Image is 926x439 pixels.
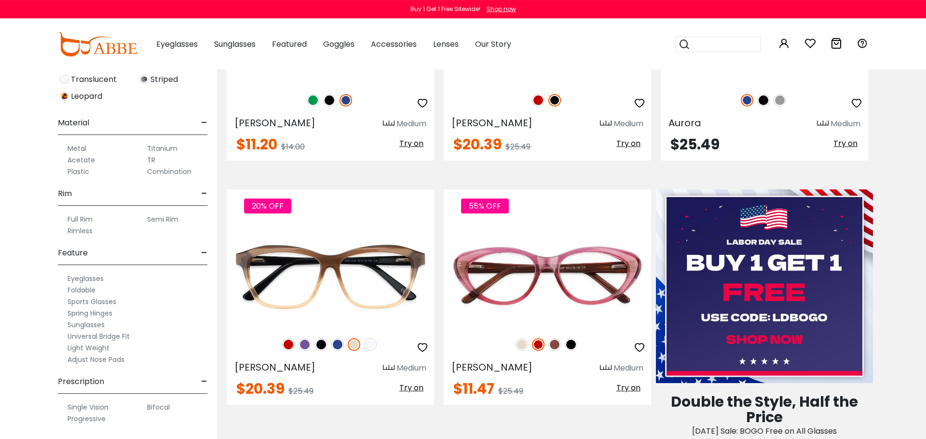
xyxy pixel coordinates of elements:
label: Semi Rim [147,213,178,225]
img: Labor Day Sale [656,189,873,383]
button: Try on [831,137,860,150]
img: Purple [299,338,311,351]
label: Titanium [147,143,177,154]
span: Sunglasses [214,39,256,50]
label: Acetate [68,154,95,166]
span: $11.20 [236,134,277,155]
span: Prescription [58,370,104,393]
span: [PERSON_NAME] [234,116,315,130]
img: Brown [548,338,561,351]
span: Translucent [71,74,117,85]
span: Try on [833,138,858,149]
label: Adjust Nose Pads [68,354,124,365]
img: Translucent [60,75,69,84]
span: [PERSON_NAME] [451,116,532,130]
div: Buy 1 Get 1 Free Sitewide! [410,5,480,13]
span: Accessories [371,39,417,50]
span: Try on [399,382,423,393]
img: size ruler [600,364,612,372]
span: - [201,370,207,393]
div: Medium [831,118,860,130]
label: Full Rim [68,213,93,225]
button: Try on [396,382,426,394]
img: Red Irene - Acetate ,Universal Bridge Fit [444,224,651,328]
label: Metal [68,143,86,154]
label: Single Vision [68,401,109,413]
label: Sports Glasses [68,296,116,307]
span: Try on [616,382,640,393]
img: Striped [139,75,149,84]
label: TR [147,154,155,166]
img: Red [532,94,545,106]
img: size ruler [383,364,395,372]
span: $20.39 [236,378,285,399]
span: Eyeglasses [156,39,198,50]
span: Lenses [433,39,459,50]
img: Blue [331,338,344,351]
label: Eyeglasses [68,273,104,284]
img: Black [565,338,577,351]
span: Our Story [475,39,511,50]
button: Try on [396,137,426,150]
span: $25.49 [670,134,720,155]
span: Aurora [668,116,701,130]
label: Progressive [68,413,106,425]
img: size ruler [817,120,829,127]
label: Sunglasses [68,319,105,331]
img: Cream [516,338,528,351]
img: Gray [774,94,786,106]
span: $14.00 [281,141,305,152]
span: [PERSON_NAME] [234,360,315,374]
span: Try on [616,138,640,149]
label: Combination [147,166,191,177]
span: $25.49 [288,386,313,397]
img: Cream Sonia - Acetate ,Universal Bridge Fit [227,224,434,328]
label: Light Weight [68,342,109,354]
div: Shop now [487,5,516,13]
img: size ruler [383,120,395,127]
span: - [201,241,207,265]
img: Black [323,94,336,106]
img: Blue [741,94,753,106]
span: - [201,111,207,134]
img: Black [548,94,561,106]
span: Material [58,111,89,134]
img: Black [315,338,327,351]
span: 20% OFF [244,199,291,213]
img: Red [282,338,295,351]
span: Leopard [71,91,102,102]
img: Blue [340,94,352,106]
span: Rim [58,182,72,205]
span: $25.49 [505,141,531,152]
div: Medium [396,362,426,374]
span: Try on [399,138,423,149]
img: size ruler [600,120,612,127]
span: $20.39 [453,134,502,155]
label: Rimless [68,225,93,237]
label: Universal Bridge Fit [68,331,130,342]
img: Leopard [60,92,69,101]
label: Plastic [68,166,89,177]
label: Spring Hinges [68,307,112,319]
span: Feature [58,241,88,265]
span: Striped [150,74,178,85]
span: 55% OFF [461,199,509,213]
span: - [201,182,207,205]
label: Bifocal [147,401,170,413]
span: Goggles [323,39,354,50]
div: Medium [396,118,426,130]
button: Try on [613,382,643,394]
a: Shop now [482,5,516,13]
img: Green [307,94,319,106]
label: Foldable [68,284,95,296]
span: Double the Style, Half the Price [671,391,858,427]
span: Featured [272,39,307,50]
img: Translucent [364,338,377,351]
div: Medium [613,118,643,130]
div: Medium [613,362,643,374]
button: Try on [613,137,643,150]
span: [PERSON_NAME] [451,360,532,374]
span: $11.47 [453,378,494,399]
